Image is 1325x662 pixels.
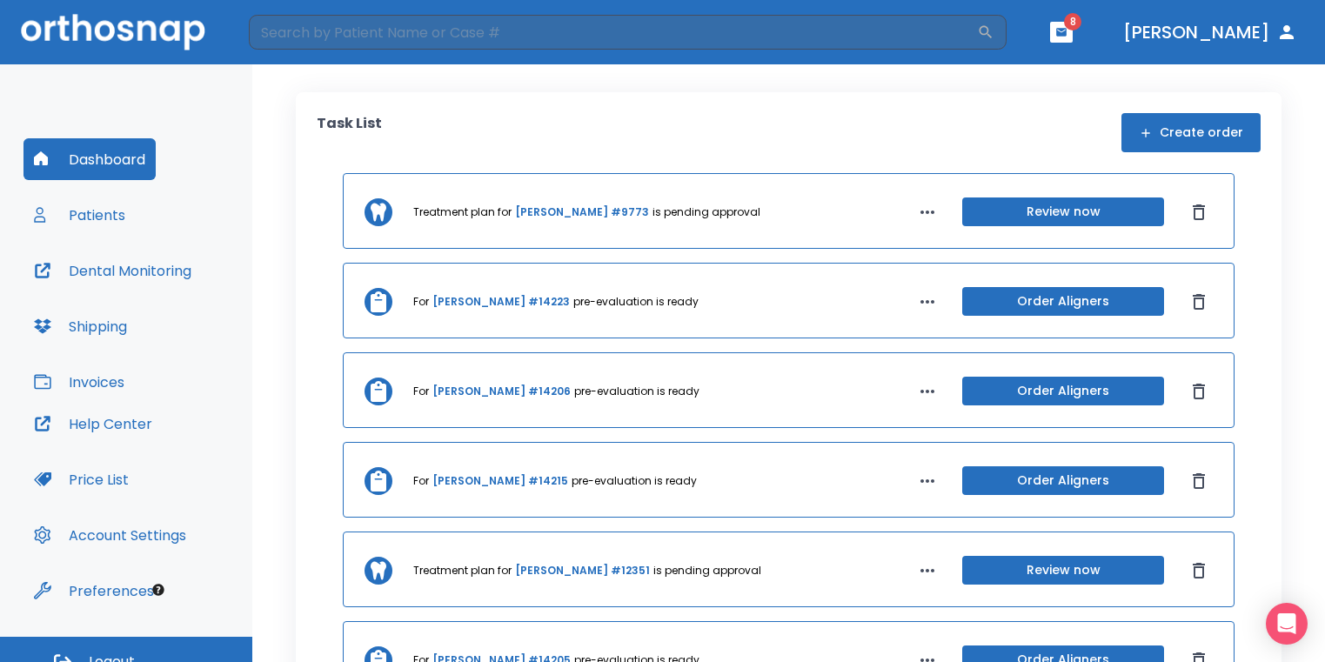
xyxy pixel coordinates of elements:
a: [PERSON_NAME] #12351 [515,563,650,578]
button: Account Settings [23,514,197,556]
button: Order Aligners [962,287,1164,316]
p: For [413,473,429,489]
button: Help Center [23,403,163,445]
p: Treatment plan for [413,563,512,578]
button: Review now [962,197,1164,226]
p: For [413,384,429,399]
a: [PERSON_NAME] #14223 [432,294,570,310]
p: For [413,294,429,310]
a: [PERSON_NAME] #9773 [515,204,649,220]
button: Dismiss [1185,288,1213,316]
button: Dismiss [1185,378,1213,405]
button: Preferences [23,570,164,612]
button: Order Aligners [962,377,1164,405]
button: Price List [23,458,139,500]
button: Patients [23,194,136,236]
p: Treatment plan for [413,204,512,220]
button: Dismiss [1185,557,1213,585]
div: Open Intercom Messenger [1266,603,1308,645]
p: pre-evaluation is ready [572,473,697,489]
span: 8 [1064,13,1081,30]
button: Dismiss [1185,198,1213,226]
button: Review now [962,556,1164,585]
a: [PERSON_NAME] #14215 [432,473,568,489]
p: Task List [317,113,382,152]
button: Order Aligners [962,466,1164,495]
button: Invoices [23,361,135,403]
button: Dismiss [1185,467,1213,495]
button: Dental Monitoring [23,250,202,291]
p: pre-evaluation is ready [573,294,699,310]
input: Search by Patient Name or Case # [249,15,977,50]
button: Dashboard [23,138,156,180]
img: Orthosnap [21,14,205,50]
a: [PERSON_NAME] #14206 [432,384,571,399]
button: [PERSON_NAME] [1116,17,1304,48]
p: pre-evaluation is ready [574,384,699,399]
p: is pending approval [652,204,760,220]
div: Tooltip anchor [151,582,166,598]
button: Shipping [23,305,137,347]
p: is pending approval [653,563,761,578]
button: Create order [1121,113,1261,152]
